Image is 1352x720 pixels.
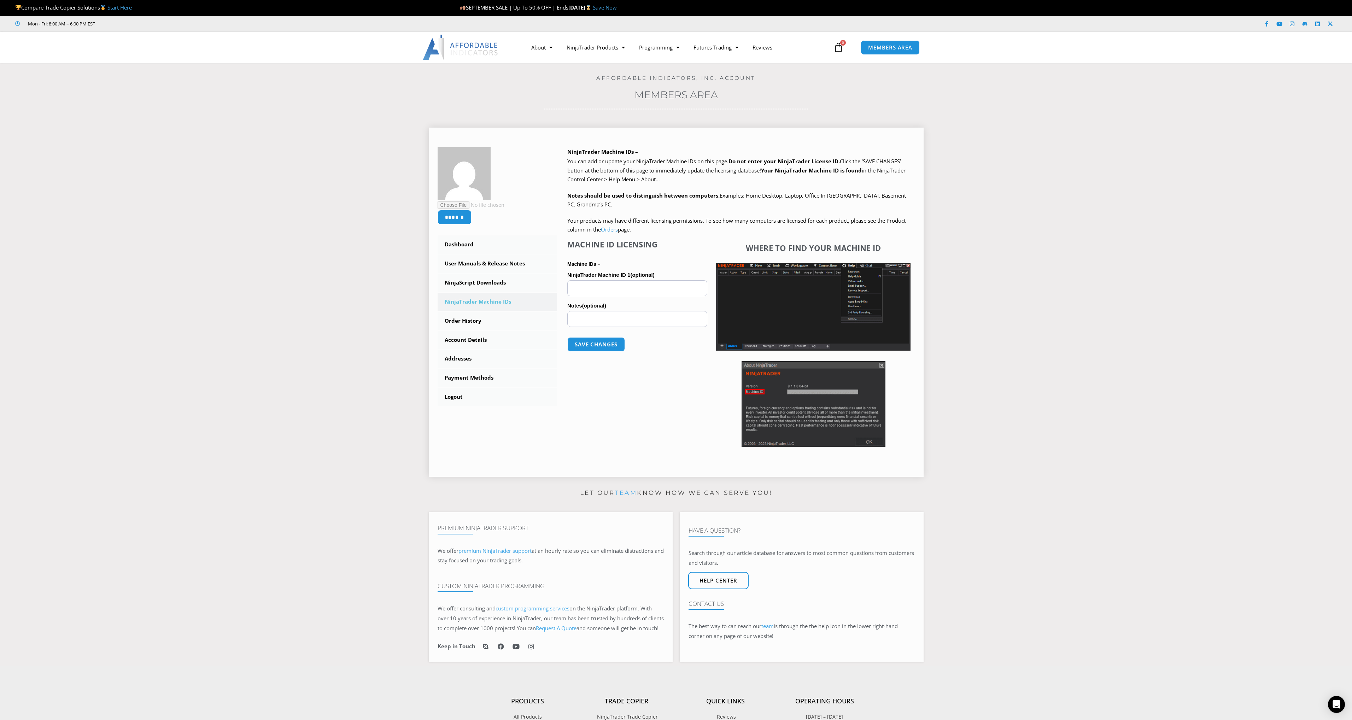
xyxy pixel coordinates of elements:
[26,19,95,28] span: Mon - Fri: 8:00 AM – 6:00 PM EST
[423,35,499,60] img: LogoAI | Affordable Indicators – NinjaTrader
[745,39,779,55] a: Reviews
[107,4,132,11] a: Start Here
[438,605,569,612] span: We offer consulting and
[429,487,924,499] p: Let our know how we can serve you!
[567,192,720,199] strong: Notes should be used to distinguish between computers.
[567,261,600,267] strong: Machine IDs –
[438,605,664,632] span: on the NinjaTrader platform. With over 10 years of experience in NinjaTrader, our team has been t...
[716,243,911,252] h4: Where to find your Machine ID
[761,622,774,630] a: team
[438,525,664,532] h4: Premium NinjaTrader Support
[496,605,569,612] a: custom programming services
[438,547,458,554] span: We offer
[567,217,906,233] span: Your products may have different licensing permissions. To see how many computers are licensed fo...
[16,5,21,10] img: 🏆
[568,4,593,11] strong: [DATE]
[438,312,557,330] a: Order History
[438,350,557,368] a: Addresses
[630,272,654,278] span: (optional)
[438,235,557,254] a: Dashboard
[567,300,707,311] label: Notes
[689,621,915,641] p: The best way to can reach our is through the the help icon in the lower right-hand corner on any ...
[728,158,840,165] b: Do not enter your NinjaTrader License ID.
[438,369,557,387] a: Payment Methods
[567,148,638,155] b: NinjaTrader Machine IDs –
[438,331,557,349] a: Account Details
[632,39,686,55] a: Programming
[438,643,475,650] h6: Keep in Touch
[438,293,557,311] a: NinjaTrader Machine IDs
[567,192,906,208] span: Examples: Home Desktop, Laptop, Office In [GEOGRAPHIC_DATA], Basement PC, Grandma’s PC.
[438,547,664,564] span: at an hourly rate so you can eliminate distractions and stay focused on your trading goals.
[586,5,591,10] img: ⌛
[567,158,728,165] span: You can add or update your NinjaTrader Machine IDs on this page.
[676,697,775,705] h4: Quick Links
[593,4,617,11] a: Save Now
[868,45,912,50] span: MEMBERS AREA
[596,75,756,81] a: Affordable Indicators, Inc. Account
[567,270,707,280] label: NinjaTrader Machine ID 1
[689,548,915,568] p: Search through our article database for answers to most common questions from customers and visit...
[460,4,568,11] span: SEPTEMBER SALE | Up To 50% OFF | Ends
[689,600,915,607] h4: Contact Us
[1328,696,1345,713] div: Open Intercom Messenger
[567,158,906,183] span: Click the ‘SAVE CHANGES’ button at the bottom of this page to immediately update the licensing da...
[716,263,911,351] img: Screenshot 2025-01-17 1155544 | Affordable Indicators – NinjaTrader
[524,39,560,55] a: About
[536,625,576,632] a: Request A Quote
[438,235,557,406] nav: Account pages
[438,254,557,273] a: User Manuals & Release Notes
[686,39,745,55] a: Futures Trading
[567,337,625,352] button: Save changes
[861,40,920,55] a: MEMBERS AREA
[567,240,707,249] h4: Machine ID Licensing
[823,37,854,58] a: 0
[438,583,664,590] h4: Custom NinjaTrader Programming
[438,388,557,406] a: Logout
[761,167,862,174] strong: Your NinjaTrader Machine ID is found
[460,5,466,10] img: 🍂
[582,303,606,309] span: (optional)
[105,20,211,27] iframe: Customer reviews powered by Trustpilot
[478,697,577,705] h4: Products
[601,226,618,233] a: Orders
[438,274,557,292] a: NinjaScript Downloads
[634,89,718,101] a: Members Area
[688,572,749,589] a: Help center
[560,39,632,55] a: NinjaTrader Products
[15,4,132,11] span: Compare Trade Copier Solutions
[524,39,832,55] nav: Menu
[458,547,532,554] a: premium NinjaTrader support
[615,489,637,496] a: team
[100,5,106,10] img: 🥇
[742,361,885,447] img: Screenshot 2025-01-17 114931 | Affordable Indicators – NinjaTrader
[689,527,915,534] h4: Have A Question?
[577,697,676,705] h4: Trade Copier
[700,578,737,583] span: Help center
[775,697,874,705] h4: Operating Hours
[840,40,846,46] span: 0
[438,147,491,200] img: dc85d14a4655b031efa5a2caed67ea6e4aaf6b1b98fbdbd157cb4de2f3ac1acd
